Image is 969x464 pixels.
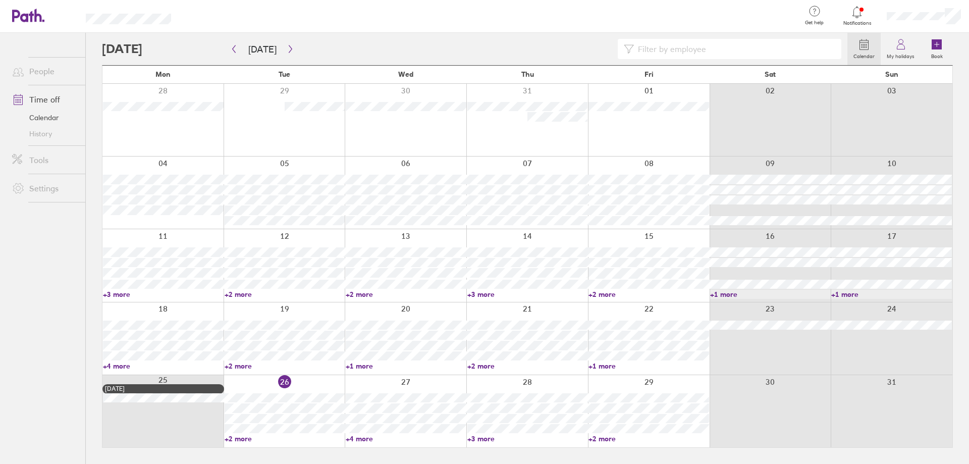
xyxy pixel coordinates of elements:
a: +2 more [225,362,345,371]
a: +2 more [346,290,466,299]
button: [DATE] [240,41,285,58]
a: +1 more [710,290,831,299]
a: +2 more [225,290,345,299]
a: Time off [4,89,85,110]
a: +3 more [103,290,224,299]
span: Get help [798,20,831,26]
label: Book [925,50,949,60]
a: Calendar [847,33,881,65]
a: +3 more [467,290,588,299]
a: +4 more [103,362,224,371]
a: Tools [4,150,85,170]
a: History [4,126,85,142]
a: +2 more [588,434,709,443]
a: Book [921,33,953,65]
input: Filter by employee [634,39,835,59]
label: Calendar [847,50,881,60]
span: Mon [155,70,171,78]
span: Fri [644,70,654,78]
a: +1 more [831,290,952,299]
span: Thu [521,70,534,78]
span: Tue [279,70,290,78]
a: +2 more [225,434,345,443]
a: My holidays [881,33,921,65]
label: My holidays [881,50,921,60]
span: Sat [765,70,776,78]
a: +3 more [467,434,588,443]
a: +1 more [346,362,466,371]
span: Wed [398,70,413,78]
div: [DATE] [105,385,222,392]
a: Settings [4,178,85,198]
a: Calendar [4,110,85,126]
a: +2 more [467,362,588,371]
a: People [4,61,85,81]
a: +1 more [588,362,709,371]
a: +2 more [588,290,709,299]
span: Notifications [841,20,874,26]
span: Sun [885,70,898,78]
a: +4 more [346,434,466,443]
a: Notifications [841,5,874,26]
